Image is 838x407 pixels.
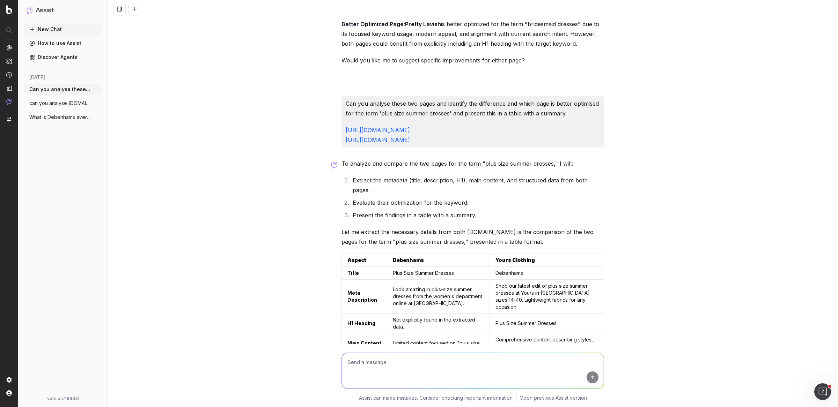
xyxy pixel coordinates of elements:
div: version: 1.643.0 [27,396,99,401]
h1: Assist [36,6,54,15]
td: Comprehensive content describing styles, sizes, occasions, and features of plus size summer dresses. [490,333,604,360]
button: Assist [27,6,99,15]
strong: Main Content Focus [347,340,382,353]
button: Can you analyse these two pages and iden [24,84,102,95]
img: Assist [6,99,12,105]
img: Assist [27,7,33,14]
img: Activation [6,72,12,78]
a: [URL][DOMAIN_NAME] [346,127,410,134]
li: Evaluate their optimization for the keyword. [351,198,604,208]
strong: H1 Heading [347,320,375,326]
p: Let me extract the necessary details from both [DOMAIN_NAME] is the comparison of the two pages f... [341,227,604,247]
button: New Chat [24,24,102,35]
a: Discover Agents [24,52,102,63]
img: Analytics [6,45,12,51]
img: Botify logo [6,5,12,14]
img: Studio [6,85,12,91]
img: Switch project [7,117,11,122]
strong: Aspect [347,257,366,263]
span: What is Debenhams average position for t [29,114,91,121]
td: Not explicitly found in the extracted data. [387,314,490,333]
a: How to use Assist [24,38,102,49]
button: What is Debenhams average position for t [24,112,102,123]
img: Setting [6,377,12,383]
td: Plus Size Summer Dresses [387,267,490,280]
p: To analyze and compare the two pages for the term "plus size summer dresses," I will: [341,159,604,168]
li: Extract the metadata (title, description, H1), main content, and structured data from both pages. [351,175,604,195]
td: Look amazing in plus-size summer dresses from the women's department online at [GEOGRAPHIC_DATA]. [387,280,490,314]
strong: Title [347,270,359,276]
button: can you analyse [DOMAIN_NAME] AI share o [24,98,102,109]
td: Debenhams [490,267,604,280]
strong: Better Optimized Page [341,21,404,28]
strong: Debenhams [393,257,424,263]
td: Shop our latest edit of plus size summer dresses at Yours in [GEOGRAPHIC_DATA] sizes 14-40. Light... [490,280,604,314]
p: : is better optimized for the term "bridesmaid dresses" due to its focused keyword usage, modern ... [341,19,604,48]
span: Can you analyse these two pages and iden [29,86,91,93]
img: Intelligence [6,58,12,64]
strong: Meta Description [347,290,377,303]
img: My account [6,390,12,396]
td: Limited content focused on "plus size summer dresses." [387,333,490,360]
p: Assist can make mistakes. Consider checking important information. [359,394,514,401]
span: can you analyse [DOMAIN_NAME] AI share o [29,100,91,107]
li: Present the findings in a table with a summary. [351,210,604,220]
strong: Yours Clothing [495,257,535,263]
p: Can you analyse these two pages and identify the difference and which page is better optimised fo... [346,99,600,118]
iframe: Intercom live chat [814,383,831,400]
a: [URL][DOMAIN_NAME] [346,136,410,143]
a: Open previous Assist version [520,394,587,401]
strong: Pretty Lavish [405,21,441,28]
span: [DATE] [29,74,45,81]
img: Botify assist logo [331,161,338,168]
p: Would you like me to suggest specific improvements for either page? [341,55,604,65]
td: Plus Size Summer Dresses [490,314,604,333]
